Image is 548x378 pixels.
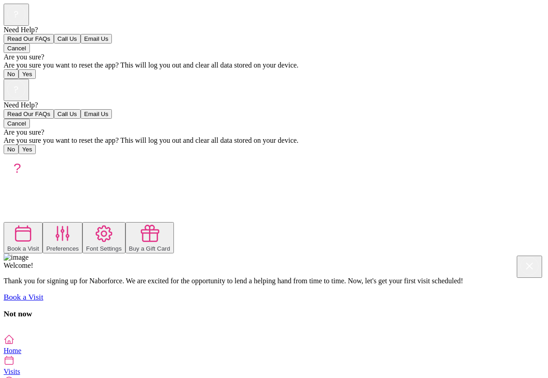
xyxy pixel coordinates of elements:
button: Buy a Gift Card [125,222,174,253]
img: avatar [4,154,31,181]
div: Book a Visit [7,245,39,252]
button: Read Our FAQs [4,34,54,44]
button: Font Settings [82,222,125,253]
button: Yes [19,69,36,79]
a: Home [4,334,544,354]
div: Are you sure you want to reset the app? This will log you out and clear all data stored on your d... [4,136,544,145]
button: Cancel [4,119,30,128]
button: Cancel [4,44,30,53]
div: Welcome! [4,262,544,270]
span: Home [4,347,21,354]
div: Buy a Gift Card [129,245,170,252]
button: No [4,145,19,154]
button: Call Us [54,109,81,119]
div: Are you sure? [4,128,544,136]
div: Are you sure? [4,53,544,61]
p: Thank you for signing up for Naborforce. We are excited for the opportunity to lend a helping han... [4,277,544,285]
button: Email Us [81,34,112,44]
button: No [4,69,19,79]
a: Visits [4,355,544,375]
span: Visits [4,368,20,375]
img: image [4,253,29,262]
button: Email Us [81,109,112,119]
button: Yes [19,145,36,154]
div: Preferences [46,245,79,252]
div: Need Help? [4,26,544,34]
div: Are you sure you want to reset the app? This will log you out and clear all data stored on your d... [4,61,544,69]
a: Book a Visit [4,292,43,301]
button: Book a Visit [4,222,43,253]
div: Font Settings [86,245,122,252]
button: Read Our FAQs [4,109,54,119]
button: Call Us [54,34,81,44]
button: Preferences [43,222,82,253]
a: Not now [4,309,32,318]
div: Need Help? [4,101,544,109]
